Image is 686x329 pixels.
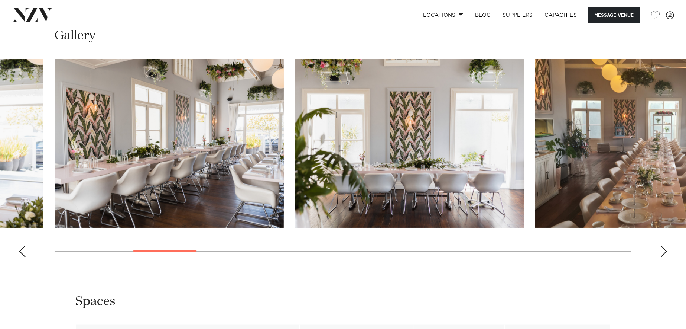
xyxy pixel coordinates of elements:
button: Message Venue [588,7,640,23]
a: Capacities [539,7,583,23]
a: SUPPLIERS [497,7,539,23]
a: Locations [417,7,469,23]
img: nzv-logo.png [12,8,52,22]
a: BLOG [469,7,497,23]
h2: Gallery [55,28,95,44]
h2: Spaces [76,293,116,310]
swiper-slide: 4 / 22 [55,59,284,228]
swiper-slide: 5 / 22 [295,59,524,228]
